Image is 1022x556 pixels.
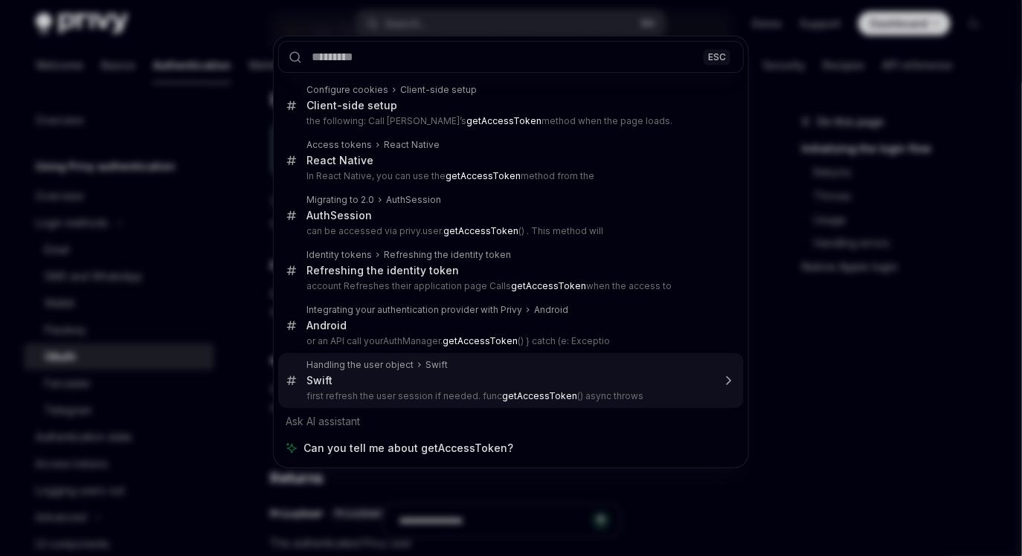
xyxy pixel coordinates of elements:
[425,359,448,371] div: Swift
[443,335,518,346] b: getAccessToken
[306,264,459,277] div: Refreshing the identity token
[400,84,477,96] div: Client-side setup
[306,115,713,127] p: the following: Call [PERSON_NAME]’s method when the page loads.
[306,359,414,371] div: Handling the user object
[306,374,332,387] div: Swift
[306,390,713,402] p: first refresh the user session if needed. func () async throws
[306,319,347,332] div: Android
[502,390,577,401] b: getAccessToken
[306,99,397,112] div: Client-side setup
[306,304,522,316] div: Integrating your authentication provider with Privy
[306,139,372,151] div: Access tokens
[443,225,518,236] b: getAccessToken
[278,408,744,435] div: Ask AI assistant
[306,249,372,261] div: Identity tokens
[306,225,713,237] p: can be accessed via privy.user. () . This method will
[303,441,513,456] span: Can you tell me about getAccessToken?
[386,194,441,206] div: AuthSession
[384,249,511,261] div: Refreshing the identity token
[466,115,541,126] b: getAccessToken
[306,84,388,96] div: Configure cookies
[306,194,374,206] div: Migrating to 2.0
[511,280,586,291] b: getAccessToken
[446,170,521,181] b: getAccessToken
[306,280,713,292] p: account Refreshes their application page Calls when the access to
[306,154,373,167] div: React Native
[384,139,440,151] div: React Native
[534,304,568,316] div: Android
[306,170,713,182] p: In React Native, you can use the method from the
[306,209,372,222] div: AuthSession
[704,49,730,65] div: ESC
[306,335,713,347] p: or an API call yourAuthManager. () } catch (e: Exceptio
